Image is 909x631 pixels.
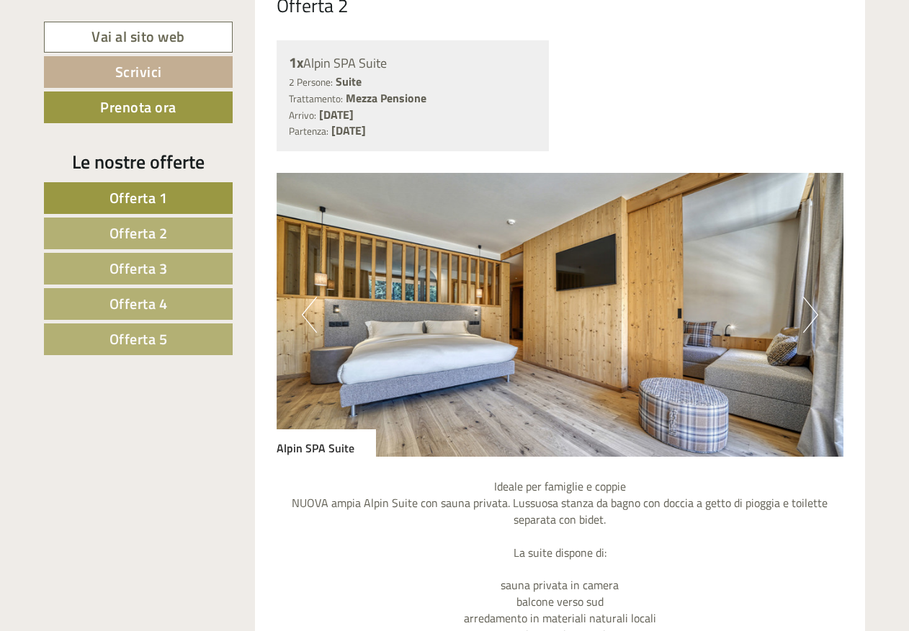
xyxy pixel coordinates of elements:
[289,108,316,122] small: Arrivo:
[277,173,844,457] img: image
[302,297,317,333] button: Previous
[803,297,818,333] button: Next
[44,148,233,175] div: Le nostre offerte
[109,328,168,350] span: Offerta 5
[289,91,343,106] small: Trattamento:
[336,73,362,90] b: Suite
[289,51,303,73] b: 1x
[109,257,168,279] span: Offerta 3
[289,75,333,89] small: 2 Persone:
[346,89,426,107] b: Mezza Pensione
[319,106,354,123] b: [DATE]
[289,53,537,73] div: Alpin SPA Suite
[44,56,233,88] a: Scrivici
[109,292,168,315] span: Offerta 4
[277,429,376,457] div: Alpin SPA Suite
[44,91,233,123] a: Prenota ora
[109,222,168,244] span: Offerta 2
[331,122,366,139] b: [DATE]
[289,124,328,138] small: Partenza:
[109,187,168,209] span: Offerta 1
[44,22,233,53] a: Vai al sito web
